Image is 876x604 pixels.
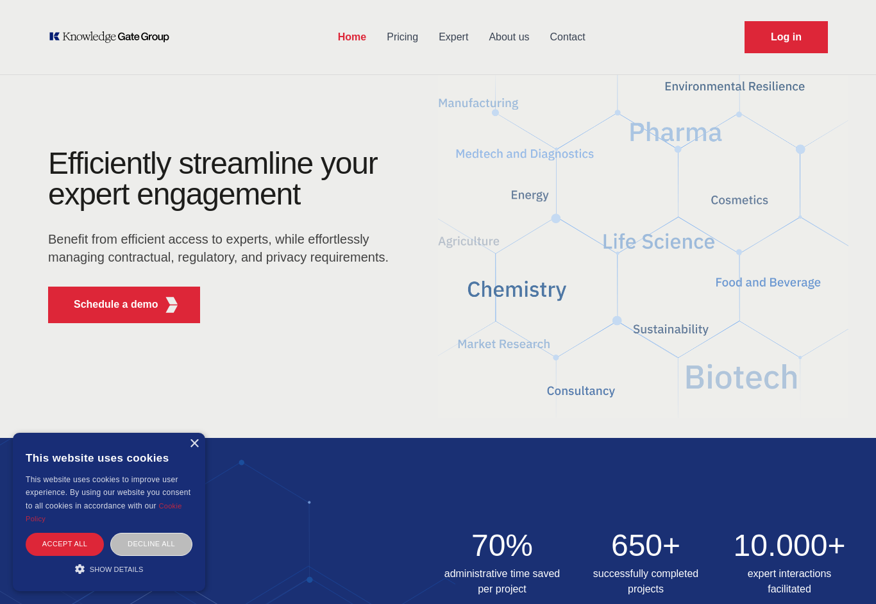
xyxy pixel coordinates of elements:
button: Schedule a demoKGG Fifth Element RED [48,287,200,323]
div: This website uses cookies [26,442,192,473]
a: Cookie Policy [26,502,182,523]
a: KOL Knowledge Platform: Talk to Key External Experts (KEE) [48,31,178,44]
h3: administrative time saved per project [438,566,566,597]
h3: expert interactions facilitated [725,566,854,597]
div: Decline all [110,533,192,555]
h2: 650+ [582,530,710,561]
a: Expert [428,21,478,54]
img: KGG Fifth Element RED [164,297,180,313]
div: Show details [26,562,192,575]
a: Home [328,21,376,54]
a: Pricing [376,21,428,54]
span: Show details [90,566,144,573]
h2: 70% [438,530,566,561]
h1: Efficiently streamline your expert engagement [48,146,378,211]
p: Benefit from efficient access to experts, while effortlessly managing contractual, regulatory, an... [48,230,397,266]
iframe: Chat Widget [812,542,876,604]
div: Chat-widget [812,542,876,604]
a: Contact [540,21,596,54]
h3: successfully completed projects [582,566,710,597]
p: Schedule a demo [74,297,158,312]
a: Request Demo [745,21,828,53]
div: Close [189,439,199,449]
a: About us [478,21,539,54]
div: Accept all [26,533,104,555]
span: This website uses cookies to improve user experience. By using our website you consent to all coo... [26,475,190,510]
h2: 10.000+ [725,530,854,561]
